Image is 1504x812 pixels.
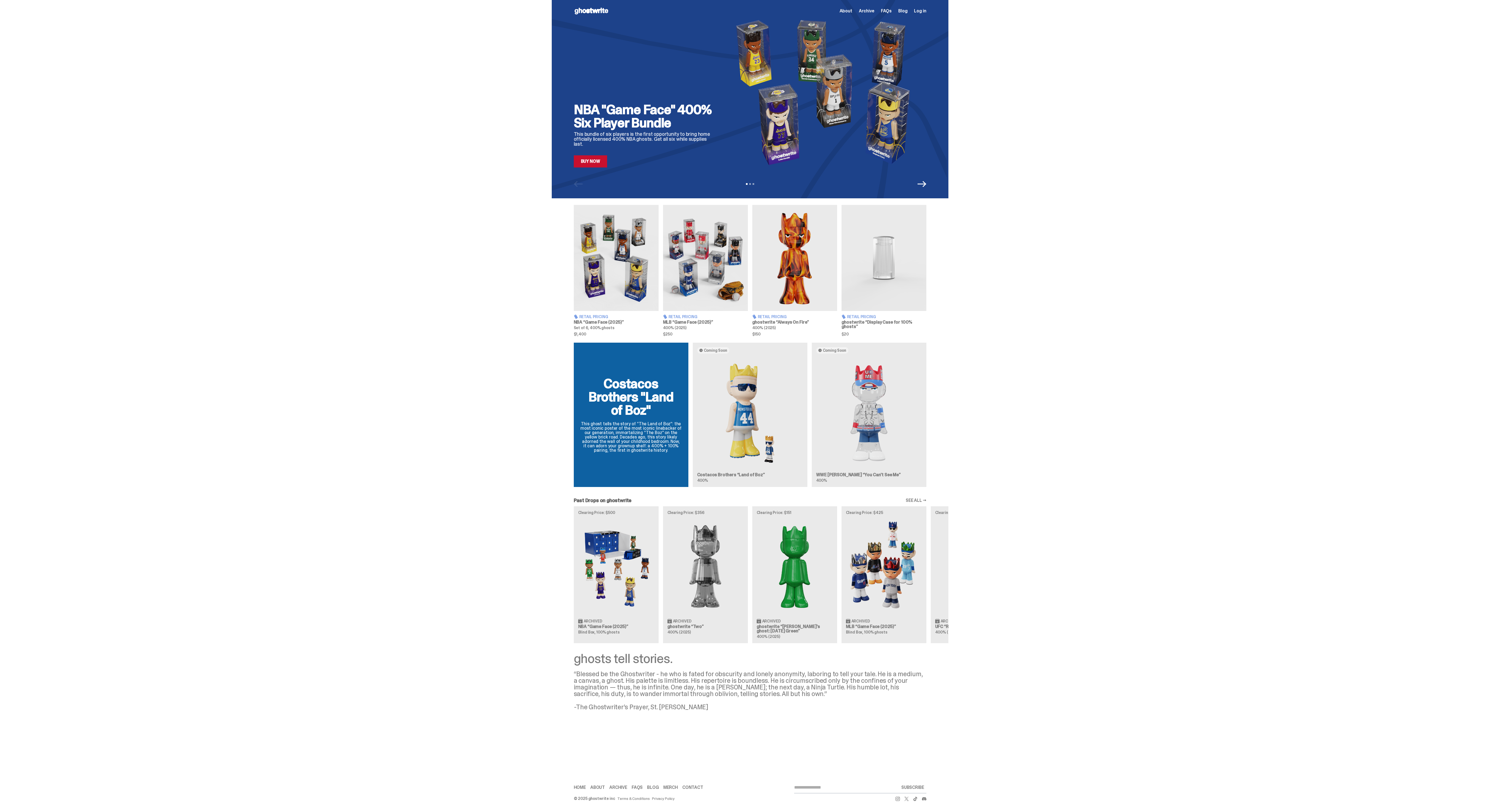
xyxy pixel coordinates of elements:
[663,506,748,643] a: Clearing Price: $356 Two Archived
[842,506,926,643] a: Clearing Price: $425 Game Face (2025) Archived
[898,9,907,13] a: Blog
[931,506,1016,643] a: Clearing Price: $150 Ruby Archived
[652,797,675,800] a: Privacy Policy
[574,155,607,167] a: Buy Now
[574,786,586,790] a: Home
[846,511,922,515] p: Clearing Price: $425
[840,9,852,13] a: About
[752,332,837,336] span: $150
[574,132,717,147] p: This bundle of six players is the first opportunity to bring home officially licensed 400% NBA gh...
[578,624,654,629] h3: NBA “Game Face (2025)”
[846,630,864,635] span: Blind Box,
[574,325,615,330] span: Set of 6, 400% ghosts
[757,511,833,515] p: Clearing Price: $151
[663,320,748,324] h3: MLB “Game Face (2025)”
[663,325,686,330] span: 400% (2025)
[847,315,876,319] span: Retail Pricing
[574,205,659,336] a: Game Face (2025) Retail Pricing
[632,786,643,790] a: FAQs
[726,17,926,167] img: NBA "Game Face" 400% Six Player Bundle
[914,9,926,13] a: Log in
[579,315,608,319] span: Retail Pricing
[667,630,691,635] span: 400% (2025)
[758,315,787,319] span: Retail Pricing
[578,511,654,515] p: Clearing Price: $500
[842,320,926,329] h3: ghostwrite “Display Case for 100% ghosts”
[752,205,837,336] a: Always On Fire Retail Pricing
[663,332,748,336] span: $250
[749,183,751,185] button: View slide 2
[667,624,743,629] h3: ghostwrite “Two”
[663,205,748,336] a: Game Face (2025) Retail Pricing
[574,205,659,311] img: Game Face (2025)
[941,619,959,623] span: Archived
[574,320,659,324] h3: NBA “Game Face (2025)”
[746,183,748,185] button: View slide 1
[574,506,659,643] a: Clearing Price: $500 Game Face (2025) Archived
[697,478,708,483] span: 400%
[757,634,780,639] span: 400% (2025)
[574,103,717,129] h2: NBA "Game Face" 400% Six Player Bundle
[823,348,846,353] span: Coming Soon
[846,519,922,614] img: Game Face (2025)
[762,619,781,623] span: Archived
[578,630,596,635] span: Blind Box,
[752,320,837,324] h3: ghostwrite “Always On Fire”
[574,332,659,336] span: $1,400
[906,498,926,503] a: SEE ALL →
[580,422,682,453] p: This ghost tells the story of “The Land of Boz”: the most iconic poster of the most iconic lineba...
[663,205,748,311] img: Game Face (2025)
[697,358,803,468] img: Land of Boz
[757,519,833,614] img: Schrödinger's ghost: Sunday Green
[899,782,926,793] button: SUBSCRIBE
[590,786,605,790] a: About
[574,498,632,503] h2: Past Drops on ghostwrite
[697,473,803,477] h3: Costacos Brothers “Land of Boz”
[704,348,727,353] span: Coming Soon
[669,315,697,319] span: Retail Pricing
[753,183,754,185] button: View slide 3
[816,473,922,477] h3: WWE [PERSON_NAME] “You Can't See Me”
[935,519,1011,614] img: Ruby
[842,205,926,311] img: Display Case for 100% ghosts
[578,519,654,614] img: Game Face (2025)
[580,377,682,417] h2: Costacos Brothers "Land of Boz"
[935,624,1011,629] h3: UFC “Ruby”
[859,9,874,13] a: Archive
[663,786,678,790] a: Merch
[842,332,926,336] span: $20
[667,519,743,614] img: Two
[609,786,627,790] a: Archive
[647,786,659,790] a: Blog
[881,9,892,13] a: FAQs
[935,511,1011,515] p: Clearing Price: $150
[752,325,776,330] span: 400% (2025)
[574,652,926,665] div: ghosts tell stories.
[757,624,833,633] h3: ghostwrite “[PERSON_NAME]'s ghost: [DATE] Green”
[816,358,922,468] img: You Can't See Me
[673,619,691,623] span: Archived
[752,506,837,643] a: Clearing Price: $151 Schrödinger's ghost: Sunday Green Archived
[918,180,926,188] button: Next
[584,619,602,623] span: Archived
[816,478,827,483] span: 400%
[667,511,743,515] p: Clearing Price: $356
[574,797,615,800] div: © 2025 ghostwrite inc
[596,630,620,635] span: 100% ghosts
[842,205,926,336] a: Display Case for 100% ghosts Retail Pricing
[752,205,837,311] img: Always On Fire
[617,797,650,800] a: Terms & Conditions
[846,624,922,629] h3: MLB “Game Face (2025)”
[574,671,926,710] div: “Blessed be the Ghostwriter - he who is fated for obscurity and lonely anonymity, laboring to tel...
[864,630,887,635] span: 100% ghosts
[682,786,703,790] a: Contact
[935,630,959,635] span: 400% (2025)
[851,619,870,623] span: Archived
